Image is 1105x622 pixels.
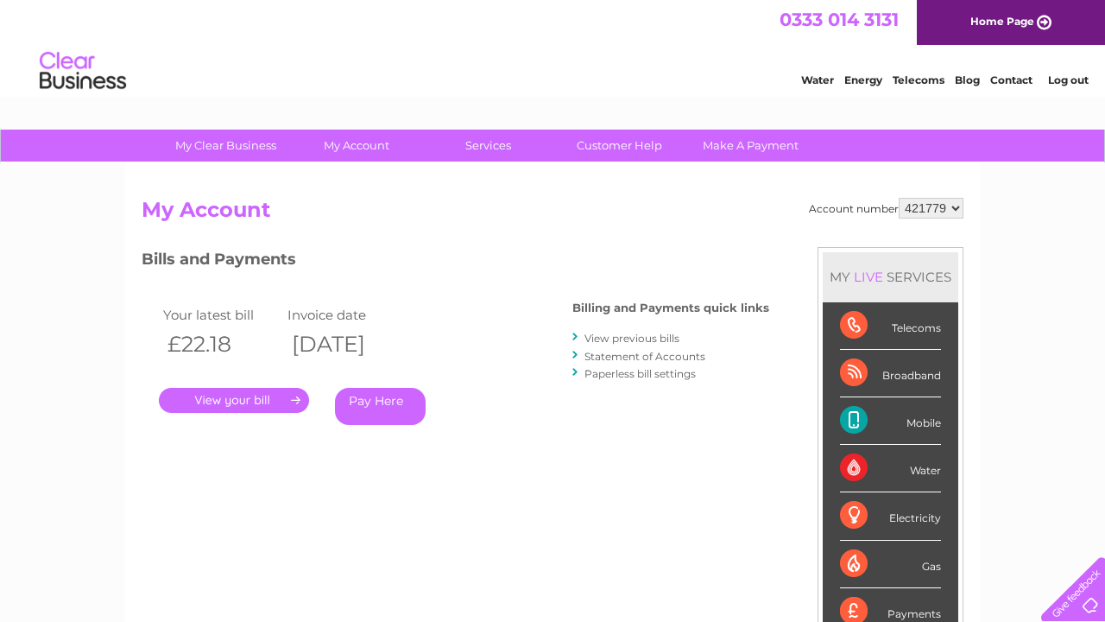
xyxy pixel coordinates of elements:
a: Energy [844,73,882,86]
h3: Bills and Payments [142,247,769,277]
h4: Billing and Payments quick links [572,301,769,314]
a: Paperless bill settings [584,367,696,380]
div: Gas [840,541,941,588]
a: Blog [955,73,980,86]
a: Water [801,73,834,86]
div: Water [840,445,941,492]
a: 0333 014 3131 [780,9,899,30]
div: MY SERVICES [823,252,958,301]
a: Statement of Accounts [584,350,705,363]
a: Log out [1048,73,1089,86]
a: Telecoms [893,73,944,86]
a: Services [417,130,559,162]
th: [DATE] [283,327,407,362]
a: My Clear Business [155,130,297,162]
div: LIVE [850,269,887,285]
h2: My Account [142,198,963,231]
a: . [159,388,309,413]
img: logo.png [39,45,127,98]
a: Pay Here [335,388,426,425]
a: Make A Payment [679,130,822,162]
td: Invoice date [283,303,407,327]
a: View previous bills [584,332,679,345]
a: Contact [990,73,1032,86]
div: Broadband [840,350,941,397]
div: Electricity [840,492,941,540]
div: Clear Business is a trading name of Verastar Limited (registered in [GEOGRAPHIC_DATA] No. 3667643... [146,10,962,84]
th: £22.18 [159,327,283,362]
div: Account number [809,198,963,219]
div: Mobile [840,397,941,445]
a: Customer Help [548,130,691,162]
a: My Account [286,130,428,162]
td: Your latest bill [159,303,283,327]
div: Telecoms [840,302,941,350]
